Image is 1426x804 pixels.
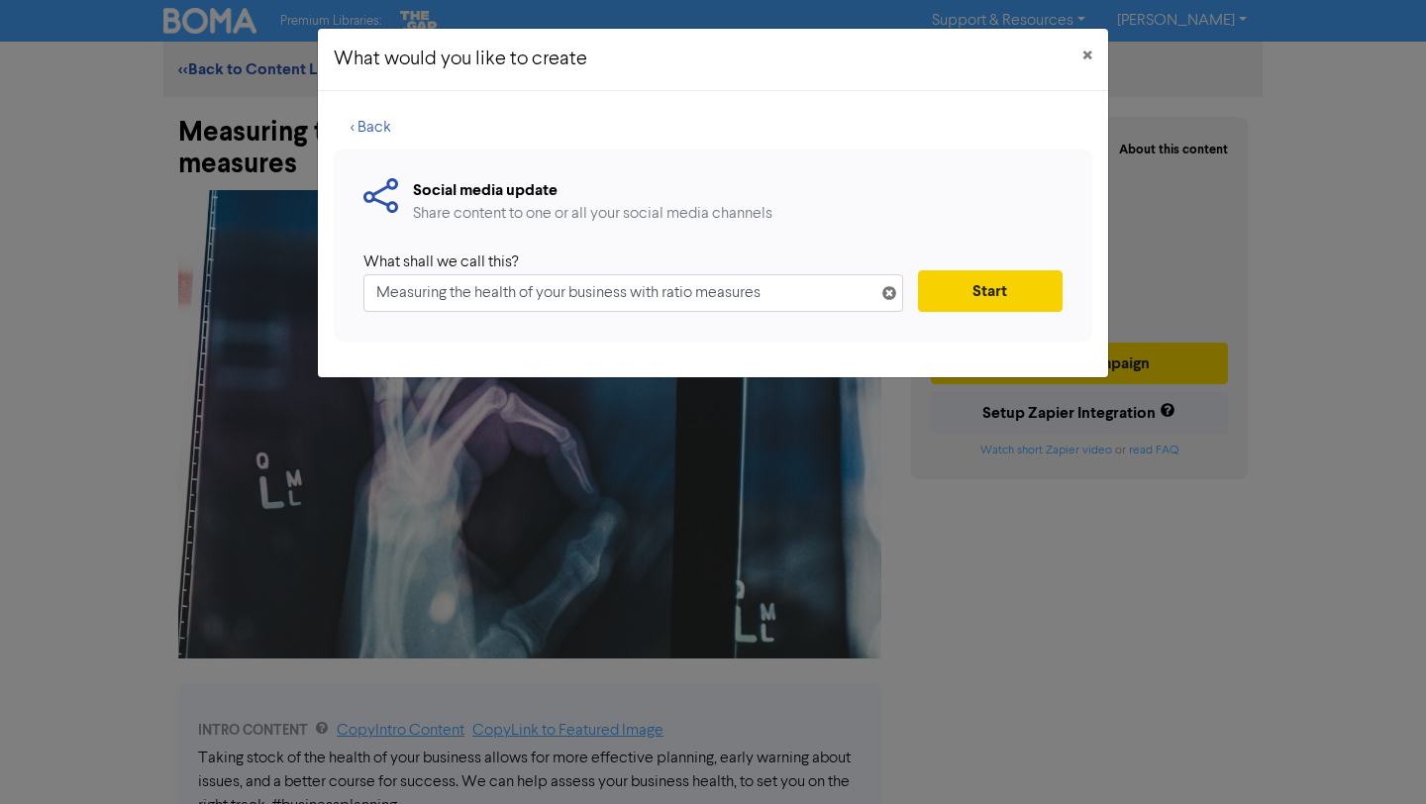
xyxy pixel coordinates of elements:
div: Share content to one or all your social media channels [413,202,772,226]
h5: What would you like to create [334,45,587,74]
button: Close [1067,29,1108,84]
div: What shall we call this? [363,251,888,274]
div: Social media update [413,178,772,202]
span: × [1082,42,1092,71]
iframe: Chat Widget [1327,709,1426,804]
button: Start [918,270,1063,312]
button: < Back [334,107,408,149]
